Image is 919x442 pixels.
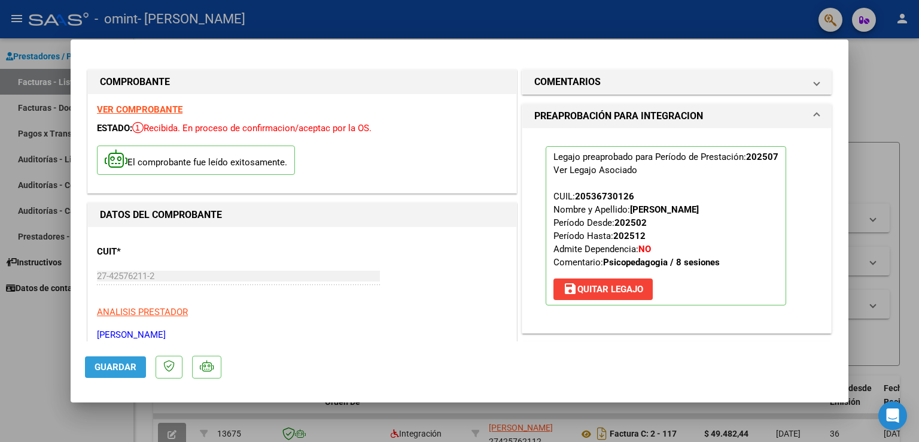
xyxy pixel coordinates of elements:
p: [PERSON_NAME] [97,328,507,342]
span: ESTADO: [97,123,132,134]
div: 20536730126 [575,190,634,203]
span: Guardar [95,362,136,373]
mat-expansion-panel-header: COMENTARIOS [522,70,831,94]
span: ANALISIS PRESTADOR [97,307,188,317]
h1: COMENTARIOS [534,75,601,89]
strong: Psicopedagogia / 8 sesiones [603,257,720,268]
strong: [PERSON_NAME] [630,204,699,215]
span: Quitar Legajo [563,284,643,295]
p: CUIT [97,245,220,259]
span: CUIL: Nombre y Apellido: Período Desde: Período Hasta: Admite Dependencia: [553,191,720,268]
strong: 202512 [613,231,646,241]
div: Open Intercom Messenger [878,401,907,430]
a: VER COMPROBANTE [97,104,182,115]
strong: NO [638,244,651,255]
button: Guardar [85,356,146,378]
mat-expansion-panel-header: PREAPROBACIÓN PARA INTEGRACION [522,104,831,128]
strong: 202502 [614,217,647,228]
div: PREAPROBACIÓN PARA INTEGRACION [522,128,831,333]
p: El comprobante fue leído exitosamente. [97,146,295,175]
button: Quitar Legajo [553,278,653,300]
h1: PREAPROBACIÓN PARA INTEGRACION [534,109,703,123]
p: Legajo preaprobado para Período de Prestación: [546,146,786,305]
strong: DATOS DEL COMPROBANTE [100,209,222,220]
mat-icon: save [563,281,577,296]
strong: COMPROBANTE [100,76,170,87]
span: Recibida. En proceso de confirmacion/aceptac por la OS. [132,123,372,134]
div: Ver Legajo Asociado [553,164,637,177]
span: Comentario: [553,257,720,268]
strong: 202507 [746,152,778,162]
